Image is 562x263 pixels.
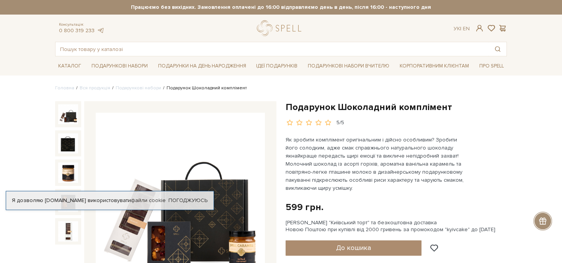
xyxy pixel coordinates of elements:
[56,42,489,56] input: Пошук товару у каталозі
[155,60,249,72] a: Подарунки на День народження
[460,25,461,32] span: |
[55,4,507,11] strong: Працюємо без вихідних. Замовлення оплачені до 16:00 відправляємо день в день, після 16:00 - насту...
[253,60,301,72] a: Ідеї подарунків
[397,60,472,72] a: Корпоративним клієнтам
[59,22,104,27] span: Консультація:
[336,243,371,252] span: До кошика
[116,85,161,91] a: Подарункові набори
[161,85,247,92] li: Подарунок Шоколадний комплімент
[80,85,110,91] a: Вся продукція
[58,163,78,182] img: Подарунок Шоколадний комплімент
[286,201,323,213] div: 599 грн.
[58,104,78,124] img: Подарунок Шоколадний комплімент
[59,27,95,34] a: 0 800 319 233
[58,133,78,153] img: Подарунок Шоколадний комплімент
[88,60,151,72] a: Подарункові набори
[286,219,507,233] div: [PERSON_NAME] "Київський торт" та безкоштовна доставка Новою Поштою при купівлі від 2000 гривень ...
[286,240,421,256] button: До кошика
[257,20,305,36] a: logo
[305,59,392,72] a: Подарункові набори Вчителю
[6,197,214,204] div: Я дозволяю [DOMAIN_NAME] використовувати
[55,85,74,91] a: Головна
[55,60,84,72] a: Каталог
[96,27,104,34] a: telegram
[58,221,78,241] img: Подарунок Шоколадний комплімент
[454,25,470,32] div: Ук
[286,101,507,113] h1: Подарунок Шоколадний комплімент
[286,136,465,192] p: Як зробити комплімент оригінальним і дійсно особливим? Зробити його солодким, адже смак справжньо...
[168,197,207,204] a: Погоджуюсь
[463,25,470,32] a: En
[131,197,166,204] a: файли cookie
[337,119,344,127] div: 5/5
[489,42,506,56] button: Пошук товару у каталозі
[476,60,507,72] a: Про Spell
